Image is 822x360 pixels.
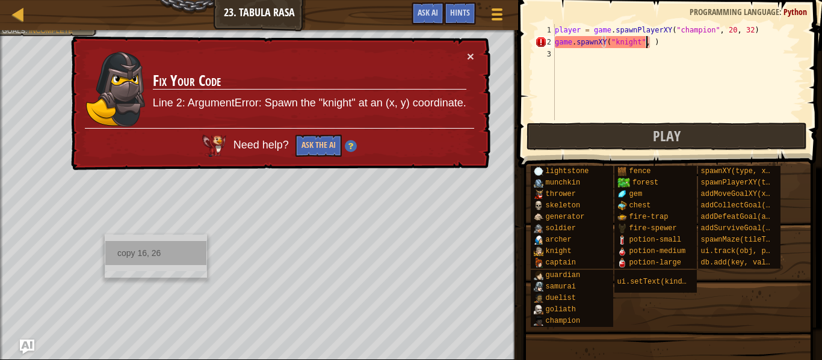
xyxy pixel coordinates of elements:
[690,6,779,17] span: Programming language
[412,2,444,25] button: Ask AI
[546,178,581,187] span: munchkin
[534,178,543,188] img: portrait.png
[20,340,34,354] button: Ask AI
[546,294,576,302] span: duelist
[534,305,543,314] img: portrait.png
[546,305,576,314] span: goliath
[527,123,807,150] button: Play
[153,73,466,90] h3: Fix Your Code
[105,241,206,265] div: copy 16, 26
[629,213,669,221] span: fire-trap
[546,190,576,198] span: thrower
[534,189,543,199] img: portrait.png
[701,178,809,187] span: spawnPlayerXY(type, x, y)
[546,167,589,175] span: lightstone
[85,50,146,127] img: duck_amara.png
[629,258,681,267] span: potion-large
[534,201,543,210] img: portrait.png
[629,236,681,244] span: potion-small
[534,224,543,233] img: portrait.png
[701,224,801,233] span: addSurviveGoal(seconds)
[546,258,576,267] span: captain
[632,178,658,187] span: forest
[629,167,651,175] span: fence
[701,236,809,244] span: spawnMaze(tileType, seed)
[701,247,783,255] span: ui.track(obj, prop)
[534,235,543,245] img: portrait.png
[535,36,555,48] div: 2
[482,2,512,31] button: Show game menu
[534,293,543,303] img: portrait.png
[202,135,226,156] img: AI
[779,6,783,17] span: :
[617,235,627,245] img: portrait.png
[534,270,543,280] img: portrait.png
[535,48,555,60] div: 3
[629,201,651,210] span: chest
[153,96,466,111] p: Line 2: ArgumentError: Spawn the "knight" at an (x, y) coordinate.
[535,24,555,36] div: 1
[629,190,643,198] span: gem
[546,224,576,233] span: soldier
[450,7,470,18] span: Hints
[546,236,572,244] span: archer
[546,201,581,210] span: skeleton
[783,6,807,17] span: Python
[534,212,543,222] img: portrait.png
[534,316,543,326] img: portrait.png
[701,190,783,198] span: addMoveGoalXY(x, y)
[546,213,585,221] span: generator
[418,7,438,18] span: Ask AI
[546,317,581,325] span: champion
[701,167,783,175] span: spawnXY(type, x, y)
[546,271,581,279] span: guardian
[701,258,779,267] span: db.add(key, value)
[345,140,357,152] img: Hint
[546,247,572,255] span: knight
[534,246,543,256] img: portrait.png
[617,258,627,267] img: portrait.png
[617,224,627,233] img: portrait.png
[653,126,681,145] span: Play
[233,139,292,151] span: Need help?
[467,50,474,63] button: ×
[701,201,796,210] span: addCollectGoal(amount)
[534,166,543,176] img: portrait.png
[617,201,627,210] img: portrait.png
[617,278,712,286] span: ui.setText(kind, text)
[617,189,627,199] img: portrait.png
[617,166,627,176] img: portrait.png
[617,178,630,188] img: trees_1.png
[617,246,627,256] img: portrait.png
[701,213,792,221] span: addDefeatGoal(amount)
[546,282,576,291] span: samurai
[629,247,686,255] span: potion-medium
[629,224,677,233] span: fire-spewer
[534,258,543,267] img: portrait.png
[534,282,543,291] img: portrait.png
[617,212,627,222] img: portrait.png
[295,135,342,157] button: Ask the AI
